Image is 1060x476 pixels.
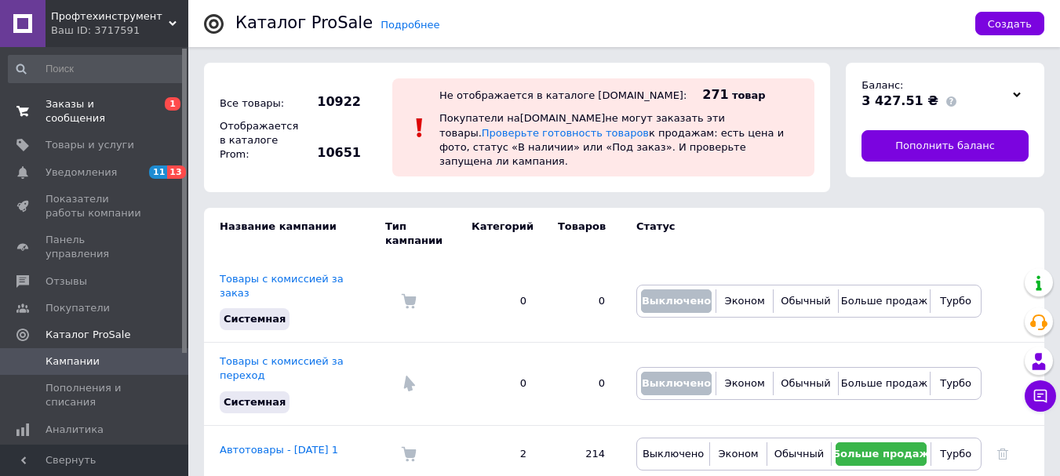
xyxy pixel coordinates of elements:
[895,139,995,153] span: Пополнить баланс
[836,442,926,466] button: Больше продаж
[216,93,302,114] div: Все товары:
[46,423,104,437] span: Аналитика
[401,376,417,391] img: Комиссия за переход
[46,165,117,180] span: Уведомления
[643,448,704,460] span: Выключено
[306,93,361,111] span: 10922
[714,442,763,466] button: Эконом
[774,448,824,460] span: Обычный
[482,127,649,139] a: Проверьте готовность товаров
[725,377,765,389] span: Эконом
[841,377,927,389] span: Больше продаж
[542,343,621,426] td: 0
[940,295,971,307] span: Турбо
[861,130,1029,162] a: Пополнить баланс
[220,273,344,299] a: Товары с комиссией за заказ
[456,343,542,426] td: 0
[235,15,373,31] div: Каталог ProSale
[843,372,926,395] button: Больше продаж
[224,313,286,325] span: Системная
[167,165,185,179] span: 13
[732,89,766,101] span: товар
[702,87,728,102] span: 271
[46,328,130,342] span: Каталог ProSale
[46,274,87,289] span: Отзывы
[224,396,286,408] span: Системная
[988,18,1032,30] span: Создать
[149,165,167,179] span: 11
[8,55,185,83] input: Поиск
[934,289,977,313] button: Турбо
[720,372,769,395] button: Эконом
[843,289,926,313] button: Больше продаж
[997,448,1008,460] a: Удалить
[385,208,456,260] td: Тип кампании
[216,115,302,166] div: Отображается в каталоге Prom:
[439,112,784,167] span: Покупатели на [DOMAIN_NAME] не могут заказать эти товары. к продажам: есть цена и фото, статус «В...
[940,448,971,460] span: Турбо
[51,24,188,38] div: Ваш ID: 3717591
[975,12,1044,35] button: Создать
[456,208,542,260] td: Категорий
[642,295,711,307] span: Выключено
[401,446,417,462] img: Комиссия за заказ
[220,355,344,381] a: Товары с комиссией за переход
[940,377,971,389] span: Турбо
[381,19,439,31] a: Подробнее
[401,293,417,309] img: Комиссия за заказ
[456,260,542,343] td: 0
[781,295,830,307] span: Обычный
[408,116,432,140] img: :exclamation:
[861,79,903,91] span: Баланс:
[165,97,180,111] span: 1
[220,444,338,456] a: Автотовары - [DATE] 1
[46,233,145,261] span: Панель управления
[720,289,769,313] button: Эконом
[439,89,687,101] div: Не отображается в каталоге [DOMAIN_NAME]:
[621,208,982,260] td: Статус
[781,377,830,389] span: Обычный
[771,442,827,466] button: Обычный
[641,289,712,313] button: Выключено
[46,138,134,152] span: Товары и услуги
[841,295,927,307] span: Больше продаж
[719,448,759,460] span: Эконом
[1025,380,1056,412] button: Чат с покупателем
[778,289,833,313] button: Обычный
[641,442,705,466] button: Выключено
[778,372,833,395] button: Обычный
[861,93,938,108] span: 3 427.51 ₴
[642,377,711,389] span: Выключено
[46,301,110,315] span: Покупатели
[306,144,361,162] span: 10651
[204,208,385,260] td: Название кампании
[51,9,169,24] span: Профтехинструмент
[934,372,977,395] button: Турбо
[46,97,145,125] span: Заказы и сообщения
[641,372,712,395] button: Выключено
[935,442,977,466] button: Турбо
[832,448,929,460] span: Больше продаж
[46,381,145,409] span: Пополнения и списания
[46,354,100,369] span: Кампании
[46,192,145,220] span: Показатели работы компании
[725,295,765,307] span: Эконом
[542,208,621,260] td: Товаров
[542,260,621,343] td: 0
